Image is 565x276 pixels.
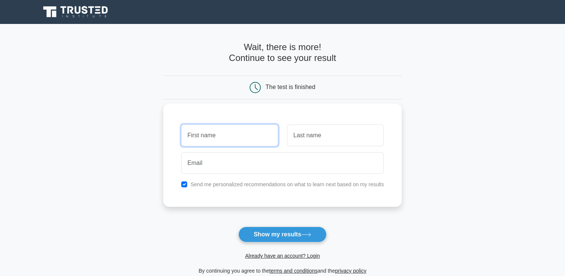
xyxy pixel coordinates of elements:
a: privacy policy [335,268,367,274]
button: Show my results [238,227,327,242]
label: Send me personalized recommendations on what to learn next based on my results [191,181,384,187]
div: The test is finished [266,84,315,90]
div: By continuing you agree to the and the [159,266,407,275]
input: Email [181,152,384,174]
a: Already have an account? Login [245,253,320,259]
a: terms and conditions [269,268,318,274]
input: Last name [287,125,384,146]
input: First name [181,125,278,146]
h4: Wait, there is more! Continue to see your result [163,42,402,64]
